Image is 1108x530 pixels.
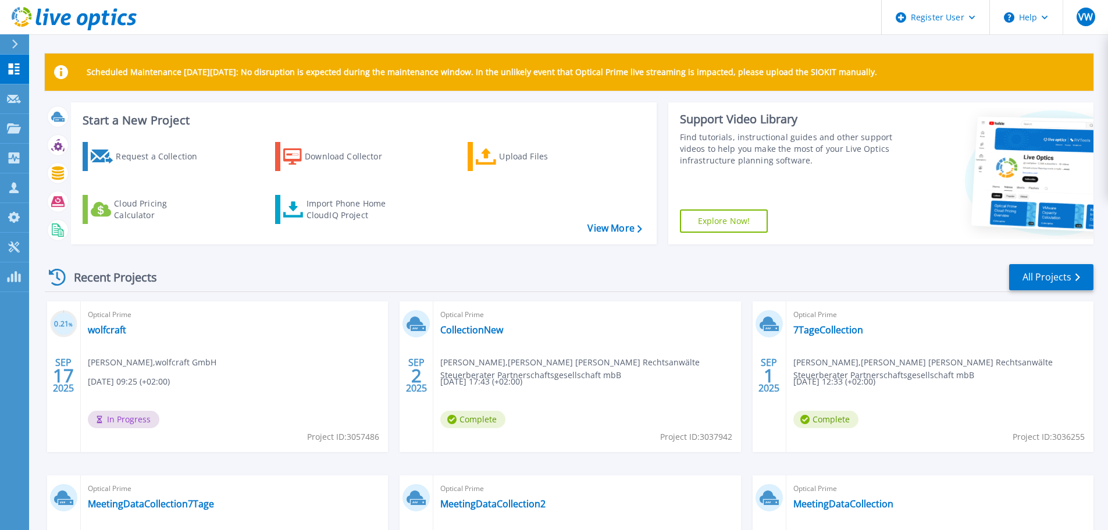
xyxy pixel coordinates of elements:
[88,411,159,428] span: In Progress
[307,198,397,221] div: Import Phone Home CloudIQ Project
[1078,12,1093,22] span: VW
[440,375,522,388] span: [DATE] 17:43 (+02:00)
[83,142,212,171] a: Request a Collection
[275,142,405,171] a: Download Collector
[680,112,897,127] div: Support Video Library
[88,308,381,321] span: Optical Prime
[87,67,877,77] p: Scheduled Maintenance [DATE][DATE]: No disruption is expected during the maintenance window. In t...
[468,142,597,171] a: Upload Files
[793,375,875,388] span: [DATE] 12:33 (+02:00)
[1013,431,1085,443] span: Project ID: 3036255
[680,131,897,166] div: Find tutorials, instructional guides and other support videos to help you make the most of your L...
[499,145,592,168] div: Upload Files
[83,195,212,224] a: Cloud Pricing Calculator
[1009,264,1093,290] a: All Projects
[440,308,733,321] span: Optical Prime
[83,114,642,127] h3: Start a New Project
[793,308,1086,321] span: Optical Prime
[52,354,74,397] div: SEP 2025
[45,263,173,291] div: Recent Projects
[307,431,379,443] span: Project ID: 3057486
[88,356,216,369] span: [PERSON_NAME] , wolfcraft GmbH
[53,371,74,380] span: 17
[660,431,732,443] span: Project ID: 3037942
[793,356,1093,382] span: [PERSON_NAME] , [PERSON_NAME] [PERSON_NAME] Rechtsanwälte Steuerberater Partnerschaftsgesellschaf...
[116,145,209,168] div: Request a Collection
[793,411,858,428] span: Complete
[114,198,207,221] div: Cloud Pricing Calculator
[793,482,1086,495] span: Optical Prime
[680,209,768,233] a: Explore Now!
[305,145,398,168] div: Download Collector
[587,223,642,234] a: View More
[88,498,214,510] a: MeetingDataCollection7Tage
[69,321,73,328] span: %
[88,324,126,336] a: wolfcraft
[405,354,427,397] div: SEP 2025
[50,318,77,331] h3: 0.21
[440,498,546,510] a: MeetingDataCollection2
[764,371,774,380] span: 1
[793,498,893,510] a: MeetingDataCollection
[758,354,780,397] div: SEP 2025
[440,482,733,495] span: Optical Prime
[440,356,740,382] span: [PERSON_NAME] , [PERSON_NAME] [PERSON_NAME] Rechtsanwälte Steuerberater Partnerschaftsgesellschaf...
[88,482,381,495] span: Optical Prime
[88,375,170,388] span: [DATE] 09:25 (+02:00)
[411,371,422,380] span: 2
[440,411,505,428] span: Complete
[793,324,863,336] a: 7TageCollection
[440,324,503,336] a: CollectionNew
